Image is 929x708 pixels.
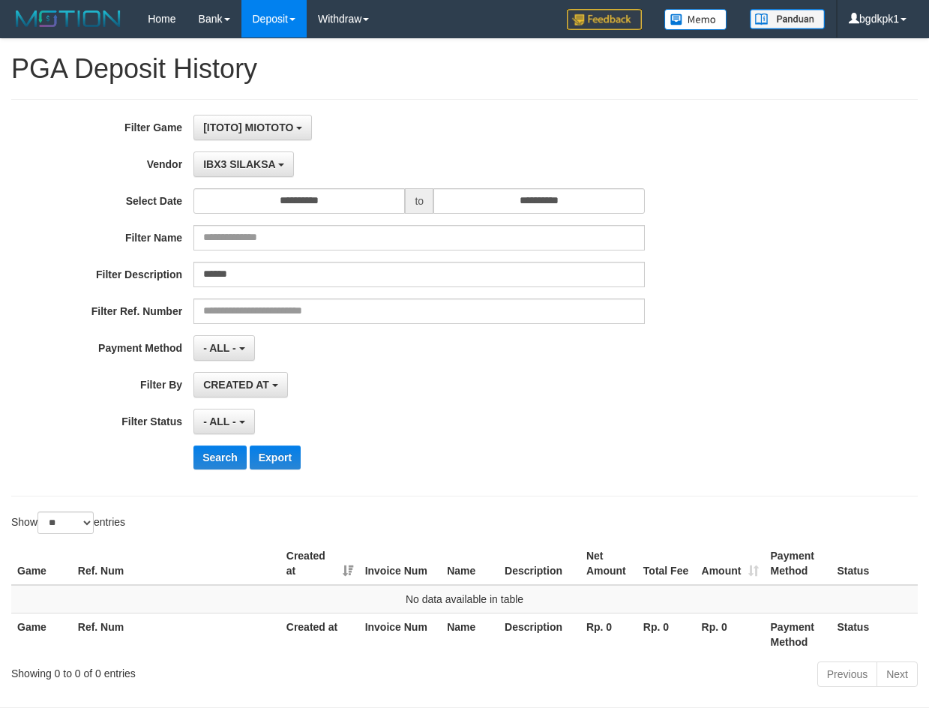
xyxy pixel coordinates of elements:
[877,661,918,687] a: Next
[696,613,765,655] th: Rp. 0
[280,542,359,585] th: Created at: activate to sort column ascending
[11,54,918,84] h1: PGA Deposit History
[359,542,442,585] th: Invoice Num
[359,613,442,655] th: Invoice Num
[193,335,254,361] button: - ALL -
[499,613,580,655] th: Description
[11,585,918,613] td: No data available in table
[696,542,765,585] th: Amount: activate to sort column ascending
[765,542,832,585] th: Payment Method
[280,613,359,655] th: Created at
[11,660,376,681] div: Showing 0 to 0 of 0 entries
[664,9,727,30] img: Button%20Memo.svg
[580,613,637,655] th: Rp. 0
[441,613,499,655] th: Name
[193,445,247,469] button: Search
[203,158,275,170] span: IBX3 SILAKSA
[567,9,642,30] img: Feedback.jpg
[637,542,696,585] th: Total Fee
[11,542,72,585] th: Game
[831,542,918,585] th: Status
[11,7,125,30] img: MOTION_logo.png
[637,613,696,655] th: Rp. 0
[203,121,293,133] span: [ITOTO] MIOTOTO
[750,9,825,29] img: panduan.png
[250,445,301,469] button: Export
[203,379,269,391] span: CREATED AT
[72,542,280,585] th: Ref. Num
[193,409,254,434] button: - ALL -
[580,542,637,585] th: Net Amount
[193,115,312,140] button: [ITOTO] MIOTOTO
[193,151,294,177] button: IBX3 SILAKSA
[499,542,580,585] th: Description
[193,372,288,397] button: CREATED AT
[11,511,125,534] label: Show entries
[441,542,499,585] th: Name
[831,613,918,655] th: Status
[203,415,236,427] span: - ALL -
[765,613,832,655] th: Payment Method
[817,661,877,687] a: Previous
[11,613,72,655] th: Game
[405,188,433,214] span: to
[203,342,236,354] span: - ALL -
[72,613,280,655] th: Ref. Num
[37,511,94,534] select: Showentries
